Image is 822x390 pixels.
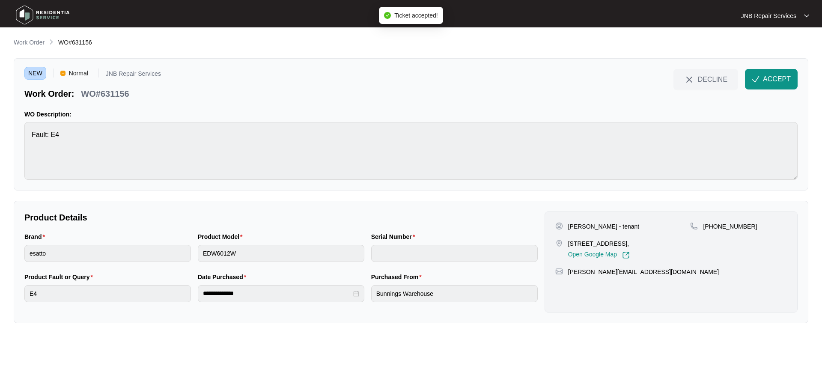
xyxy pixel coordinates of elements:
p: [PERSON_NAME] - tenant [568,222,640,231]
img: dropdown arrow [804,14,809,18]
img: Link-External [622,251,630,259]
p: [PHONE_NUMBER] [703,222,757,231]
p: [STREET_ADDRESS], [568,239,630,248]
img: check-Icon [752,75,759,83]
input: Date Purchased [203,289,351,298]
label: Purchased From [371,273,425,281]
p: JNB Repair Services [106,71,161,80]
p: [PERSON_NAME][EMAIL_ADDRESS][DOMAIN_NAME] [568,268,719,276]
span: ACCEPT [763,74,791,84]
input: Brand [24,245,191,262]
span: DECLINE [698,74,727,84]
input: Serial Number [371,245,538,262]
label: Brand [24,232,48,241]
img: map-pin [555,239,563,247]
p: WO#631156 [81,88,129,100]
span: check-circle [384,12,391,19]
img: user-pin [555,222,563,230]
button: check-IconACCEPT [745,69,798,89]
p: Product Details [24,211,538,223]
a: Work Order [12,38,46,48]
img: close-Icon [684,74,694,85]
p: WO Description: [24,110,798,119]
button: close-IconDECLINE [673,69,738,89]
img: map-pin [690,222,698,230]
img: residentia service logo [13,2,73,28]
label: Date Purchased [198,273,250,281]
p: Work Order [14,38,45,47]
input: Product Fault or Query [24,285,191,302]
input: Purchased From [371,285,538,302]
span: Normal [66,67,92,80]
p: Work Order: [24,88,74,100]
textarea: Fault: E4 [24,122,798,180]
label: Serial Number [371,232,418,241]
img: map-pin [555,268,563,275]
img: chevron-right [48,39,55,45]
span: NEW [24,67,46,80]
label: Product Fault or Query [24,273,96,281]
p: JNB Repair Services [741,12,796,20]
span: WO#631156 [58,39,92,46]
label: Product Model [198,232,246,241]
a: Open Google Map [568,251,630,259]
input: Product Model [198,245,364,262]
span: Ticket accepted! [394,12,438,19]
img: Vercel Logo [60,71,66,76]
